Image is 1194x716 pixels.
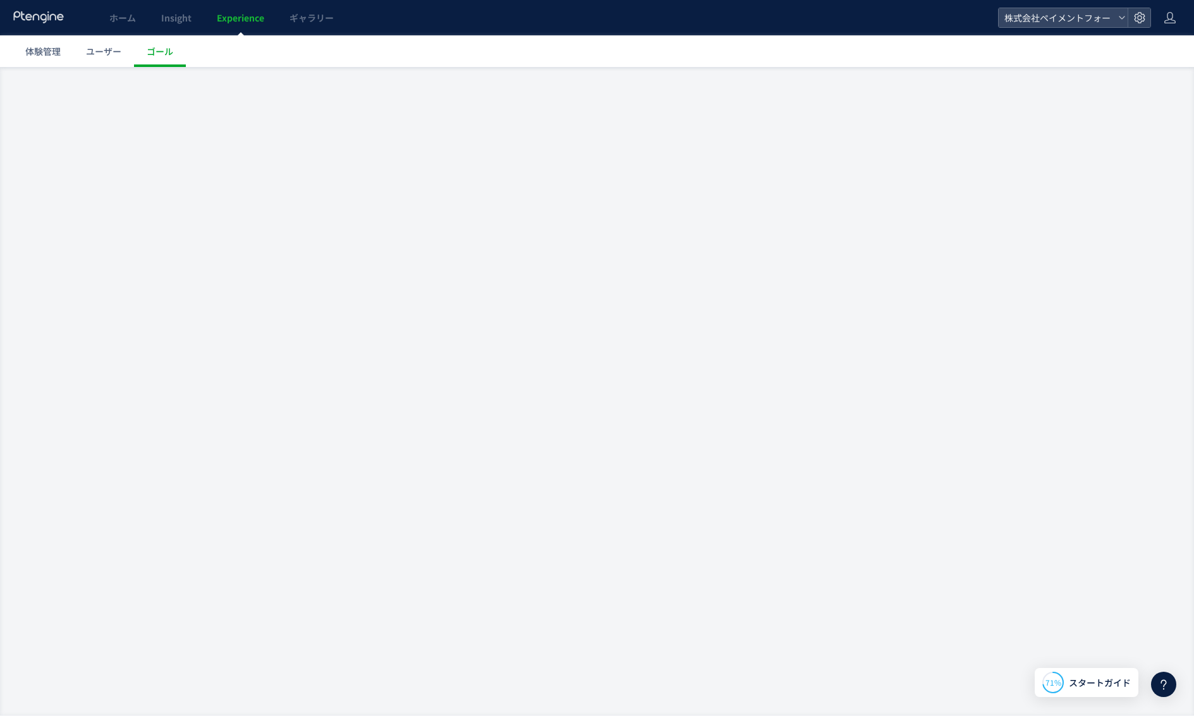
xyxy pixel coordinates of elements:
[86,45,121,58] span: ユーザー
[1045,677,1061,688] span: 71%
[161,11,192,24] span: Insight
[147,45,173,58] span: ゴール
[25,45,61,58] span: 体験管理
[1001,8,1113,27] span: 株式会社ペイメントフォー
[217,11,264,24] span: Experience
[109,11,136,24] span: ホーム
[289,11,334,24] span: ギャラリー
[1069,676,1131,689] span: スタートガイド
